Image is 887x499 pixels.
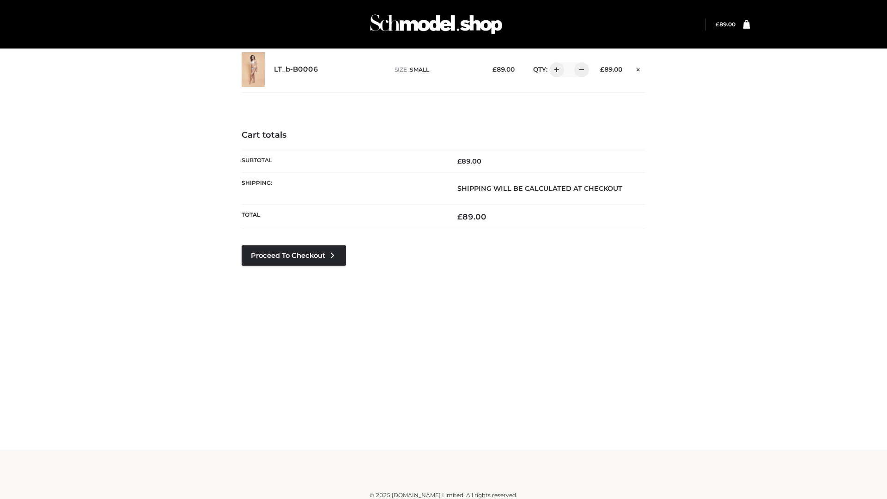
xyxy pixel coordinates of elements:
[242,150,443,172] th: Subtotal
[600,66,604,73] span: £
[716,21,735,28] a: £89.00
[457,157,481,165] bdi: 89.00
[242,245,346,266] a: Proceed to Checkout
[242,52,265,87] img: LT_b-B0006 - SMALL
[395,66,478,74] p: size :
[632,62,645,74] a: Remove this item
[410,66,429,73] span: SMALL
[242,130,645,140] h4: Cart totals
[242,205,443,229] th: Total
[524,62,586,77] div: QTY:
[600,66,622,73] bdi: 89.00
[457,212,462,221] span: £
[716,21,719,28] span: £
[457,184,622,193] strong: Shipping will be calculated at checkout
[457,212,486,221] bdi: 89.00
[457,157,462,165] span: £
[367,6,505,43] img: Schmodel Admin 964
[492,66,497,73] span: £
[274,65,318,74] a: LT_b-B0006
[716,21,735,28] bdi: 89.00
[242,172,443,204] th: Shipping:
[492,66,515,73] bdi: 89.00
